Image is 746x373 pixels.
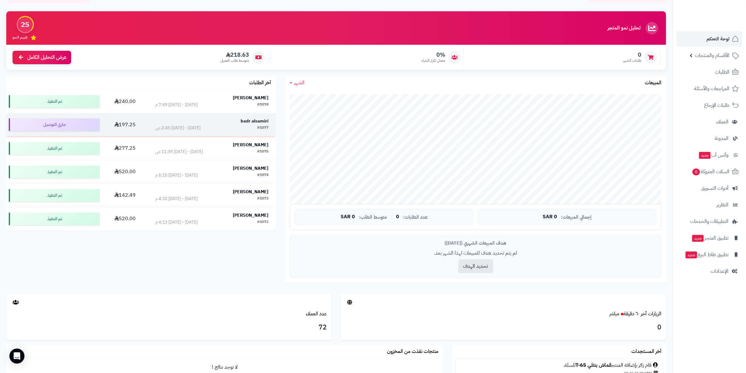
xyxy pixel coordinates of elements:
[623,51,641,58] span: 0
[155,149,203,155] div: [DATE] - [DATE] 11:39 ص
[716,117,728,126] span: العملاء
[155,102,198,108] div: [DATE] - [DATE] 7:49 م
[695,51,729,60] span: الأقسام والمنتجات
[692,168,700,175] span: 0
[676,197,742,212] a: التقارير
[403,215,428,220] span: عدد الطلبات:
[459,362,660,369] div: قام زائر بإضافة المنتج للسلة.
[155,219,198,225] div: [DATE] - [DATE] 4:13 م
[102,113,148,136] td: 197.25
[676,231,742,246] a: تطبيق المتجرجديد
[257,219,269,225] div: #1072
[220,51,249,58] span: 218.63
[11,322,327,333] h3: 72
[701,184,728,193] span: أدوات التسويق
[257,196,269,202] div: #1073
[233,142,269,148] strong: [PERSON_NAME]
[9,213,100,225] div: تم التنفيذ
[391,215,392,219] span: |
[685,250,728,259] span: تطبيق نقاط البيع
[102,90,148,113] td: 240.00
[676,98,742,113] a: طلبات الإرجاع
[698,151,728,159] span: وآتس آب
[715,134,728,143] span: المدونة
[102,160,148,184] td: 520.00
[699,152,711,159] span: جديد
[421,51,445,58] span: 0%
[717,200,728,209] span: التقارير
[9,142,100,155] div: تم التنفيذ
[676,264,742,279] a: الإعدادات
[155,125,201,131] div: [DATE] - [DATE] 2:45 ص
[676,114,742,129] a: العملاء
[692,235,704,242] span: جديد
[608,25,640,31] h3: تحليل نمو المتجر
[576,361,612,369] a: قماش بنتلي T-65
[13,35,28,40] span: تقييم النمو
[294,79,305,86] span: الشهر
[458,259,493,273] button: تحديد الهدف
[233,95,269,101] strong: [PERSON_NAME]
[676,164,742,179] a: السلات المتروكة0
[387,349,438,355] h3: منتجات نفذت من المخزون
[692,167,729,176] span: السلات المتروكة
[27,54,66,61] span: عرض التحليل الكامل
[295,240,656,246] div: هدف المبيعات الشهري ([DATE])
[645,80,661,86] h3: المبيعات
[676,81,742,96] a: المراجعات والأسئلة
[233,212,269,219] strong: [PERSON_NAME]
[690,217,728,226] span: التطبيقات والخدمات
[676,181,742,196] a: أدوات التسويق
[676,214,742,229] a: التطبيقات والخدمات
[241,118,269,124] strong: badr alsamiri
[155,172,198,179] div: [DATE] - [DATE] 6:10 م
[9,118,100,131] div: جاري التوصيل
[543,214,557,220] span: 0 SAR
[359,215,387,220] span: متوسط الطلب:
[691,234,728,242] span: تطبيق المتجر
[257,172,269,179] div: #1074
[561,215,592,220] span: إجمالي المبيعات:
[102,137,148,160] td: 277.25
[707,34,729,43] span: لوحة التحكم
[609,310,619,318] small: مباشر
[676,131,742,146] a: المدونة
[233,165,269,172] strong: [PERSON_NAME]
[686,251,697,258] span: جديد
[623,58,641,63] span: طلبات الشهر
[711,267,728,276] span: الإعدادات
[609,310,661,318] a: الزيارات آخر ٦٠ دقيقةمباشر
[694,84,729,93] span: المراجعات والأسئلة
[676,31,742,46] a: لوحة التحكم
[233,189,269,195] strong: [PERSON_NAME]
[13,51,71,64] a: عرض التحليل الكامل
[676,65,742,80] a: الطلبات
[155,196,198,202] div: [DATE] - [DATE] 4:32 م
[9,166,100,178] div: تم التنفيذ
[676,247,742,262] a: تطبيق نقاط البيعجديد
[9,189,100,202] div: تم التنفيذ
[704,101,729,110] span: طلبات الإرجاع
[396,214,399,220] span: 0
[290,79,305,86] a: الشهر
[421,58,445,63] span: معدل تكرار الشراء
[295,250,656,257] p: لم يتم تحديد هدف للمبيعات لهذا الشهر بعد.
[249,80,271,86] h3: آخر الطلبات
[9,95,100,108] div: تم التنفيذ
[9,349,24,364] div: Open Intercom Messenger
[257,149,269,155] div: #1075
[102,184,148,207] td: 142.49
[102,207,148,231] td: 520.00
[257,125,269,131] div: #1077
[715,68,729,76] span: الطلبات
[257,102,269,108] div: #1078
[220,58,249,63] span: متوسط طلب العميل
[676,148,742,163] a: وآتس آبجديد
[341,214,355,220] span: 0 SAR
[306,310,327,318] a: عدد العملاء
[631,349,661,355] h3: آخر المستجدات
[346,322,661,333] h3: 0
